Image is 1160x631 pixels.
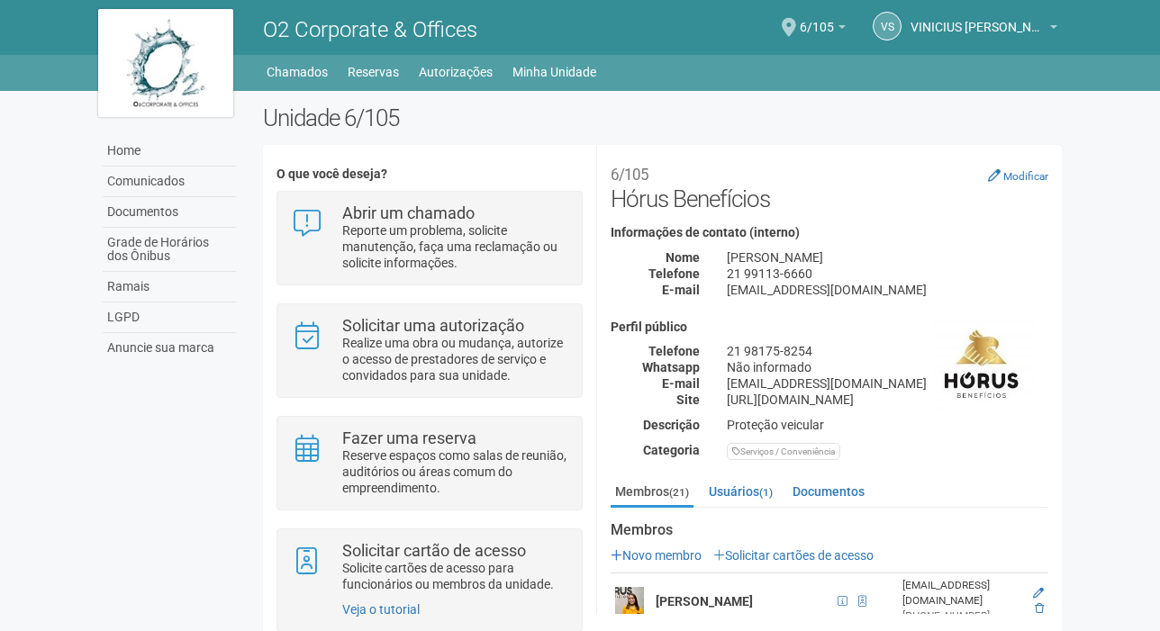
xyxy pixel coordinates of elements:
a: Solicitar cartão de acesso Solicite cartões de acesso para funcionários ou membros da unidade. [291,543,567,592]
h2: Hórus Benefícios [611,158,1048,212]
a: Comunicados [103,167,236,197]
h4: O que você deseja? [276,167,582,181]
strong: Categoria [643,443,700,457]
strong: Solicitar cartão de acesso [342,541,526,560]
h4: Perfil público [611,320,1048,334]
img: logo.jpg [98,9,233,117]
span: O2 Corporate & Offices [263,17,477,42]
a: Chamados [267,59,328,85]
strong: E-mail [662,283,700,297]
strong: Telefone [648,266,700,281]
div: 21 99113-6660 [713,266,1062,282]
p: Solicite cartões de acesso para funcionários ou membros da unidade. [342,560,568,592]
img: business.png [932,320,1035,410]
strong: Nome [666,250,700,265]
small: Modificar [1003,170,1048,183]
strong: [PERSON_NAME] [656,594,753,608]
a: VS [873,12,902,41]
a: Home [103,136,236,167]
h4: Informações de contato (interno) [611,226,1048,239]
a: Novo membro [611,548,702,563]
strong: Descrição [643,418,700,432]
h2: Unidade 6/105 [263,104,1062,131]
a: Excluir membro [1035,602,1044,615]
div: [EMAIL_ADDRESS][DOMAIN_NAME] [902,578,1020,608]
a: Veja o tutorial [342,602,420,617]
strong: Solicitar uma autorização [342,316,524,335]
a: Fazer uma reserva Reserve espaços como salas de reunião, auditórios ou áreas comum do empreendime... [291,430,567,496]
a: Solicitar uma autorização Realize uma obra ou mudança, autorize o acesso de prestadores de serviç... [291,318,567,383]
div: 21 98175-8254 [713,343,1062,359]
a: Documentos [788,478,869,505]
a: Autorizações [419,59,493,85]
img: user.png [615,587,644,616]
div: Proteção veicular [713,417,1062,433]
p: Reserve espaços como salas de reunião, auditórios ou áreas comum do empreendimento. [342,447,568,496]
div: Não informado [713,359,1062,375]
a: Modificar [988,168,1048,183]
a: Membros(21) [611,478,693,508]
small: 6/105 [611,166,648,184]
strong: Telefone [648,344,700,358]
strong: Membros [611,522,1048,538]
a: Reservas [348,59,399,85]
a: Documentos [103,197,236,228]
a: VINICIUS [PERSON_NAME] [PERSON_NAME] [911,23,1057,37]
small: (1) [759,486,773,499]
span: 6/105 [800,3,834,34]
a: Abrir um chamado Reporte um problema, solicite manutenção, faça uma reclamação ou solicite inform... [291,205,567,271]
span: VINICIUS SANTOS DA ROCHA CORREA [911,3,1046,34]
a: Grade de Horários dos Ônibus [103,228,236,272]
p: Reporte um problema, solicite manutenção, faça uma reclamação ou solicite informações. [342,222,568,271]
a: 6/105 [800,23,846,37]
div: Serviços / Conveniência [727,443,840,460]
a: Editar membro [1033,587,1044,599]
a: Minha Unidade [512,59,596,85]
p: Realize uma obra ou mudança, autorize o acesso de prestadores de serviço e convidados para sua un... [342,335,568,383]
div: [URL][DOMAIN_NAME] [713,392,1062,408]
strong: E-mail [662,376,700,391]
div: [PHONE_NUMBER] [902,608,1020,624]
strong: Whatsapp [642,360,700,374]
a: Anuncie sua marca [103,333,236,363]
a: LGPD [103,302,236,333]
div: [EMAIL_ADDRESS][DOMAIN_NAME] [713,282,1062,298]
small: (21) [669,486,689,499]
strong: Fazer uma reserva [342,428,476,447]
a: Solicitar cartões de acesso [713,548,874,563]
div: [EMAIL_ADDRESS][DOMAIN_NAME] [713,375,1062,392]
strong: Site [676,392,700,407]
strong: Abrir um chamado [342,203,475,222]
div: [PERSON_NAME] [713,249,1062,266]
a: Usuários(1) [704,478,777,505]
a: Ramais [103,272,236,302]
